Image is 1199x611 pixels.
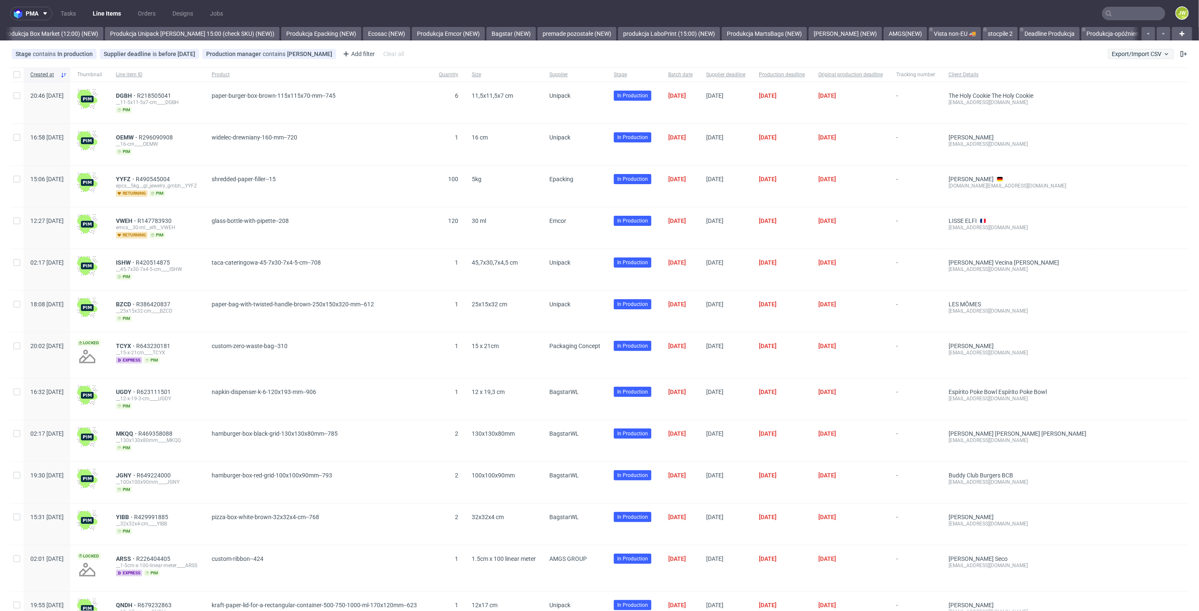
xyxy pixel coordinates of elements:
[149,232,165,239] span: pim
[818,92,836,99] span: [DATE]
[818,389,836,395] span: [DATE]
[722,27,807,40] a: Produkcja MartsBags (NEW)
[706,176,723,182] span: [DATE]
[949,349,1086,356] div: [EMAIL_ADDRESS][DOMAIN_NAME]
[949,602,994,608] a: [PERSON_NAME]
[212,555,263,562] span: custom-ribbon--424
[549,176,573,182] span: Epacking
[77,340,101,346] span: Locked
[116,148,132,155] span: pim
[759,301,777,308] span: [DATE]
[57,51,93,57] div: In production
[617,217,648,225] span: In Production
[116,92,137,99] a: DGBH
[30,259,64,266] span: 02:17 [DATE]
[77,214,97,234] img: wHgJFi1I6lmhQAAAABJRU5ErkJggg==
[472,71,536,78] span: Size
[281,27,361,40] a: Produkcja Epacking (NEW)
[137,389,172,395] a: R623111501
[668,301,686,308] span: [DATE]
[617,175,648,183] span: In Production
[205,7,228,20] a: Jobs
[617,555,648,563] span: In Production
[818,301,836,308] span: [DATE]
[983,27,1018,40] a: stocpile 2
[929,27,981,40] a: Vista non-EU 🚚
[116,315,132,322] span: pim
[549,343,600,349] span: Packaging Concept
[706,514,723,520] span: [DATE]
[455,259,458,266] span: 1
[896,430,935,451] span: -
[116,343,136,349] a: TCYX
[896,555,935,581] span: -
[668,472,686,479] span: [DATE]
[448,217,458,224] span: 120
[818,343,836,349] span: [DATE]
[77,256,97,276] img: wHgJFi1I6lmhQAAAABJRU5ErkJggg==
[33,51,57,57] span: contains
[549,472,579,479] span: BagstarWL
[759,389,777,395] span: [DATE]
[617,259,648,266] span: In Production
[949,92,1033,99] a: The Holy Cookie The Holy Cookie
[455,134,458,141] span: 1
[949,217,977,224] a: LISSE ELFI
[549,92,570,99] span: Unipack
[809,27,882,40] a: [PERSON_NAME] (NEW)
[77,297,97,318] img: wHgJFi1I6lmhQAAAABJRU5ErkJggg==
[668,92,686,99] span: [DATE]
[617,342,648,350] span: In Production
[549,555,587,562] span: AMGS GROUP
[212,301,374,308] span: paper-bag-with-twisted-handle-brown-250x150x320-mm--612
[949,301,981,308] a: LES MÔMES
[472,472,515,479] span: 100x100x90mm
[439,71,458,78] span: Quantity
[949,224,1086,231] div: [EMAIL_ADDRESS][DOMAIN_NAME]
[949,134,994,141] a: [PERSON_NAME]
[139,134,175,141] a: R296090908
[116,134,139,141] a: OEMW
[549,430,579,437] span: BagstarWL
[116,403,132,410] span: pim
[949,343,994,349] a: [PERSON_NAME]
[455,472,458,479] span: 2
[759,217,777,224] span: [DATE]
[116,555,136,562] a: ARSS
[706,71,745,78] span: Supplier deadline
[30,472,64,479] span: 19:30 [DATE]
[706,343,723,349] span: [DATE]
[116,301,136,308] span: BZCD
[818,555,836,562] span: [DATE]
[668,134,686,141] span: [DATE]
[56,7,81,20] a: Tasks
[137,602,173,608] a: R679232863
[116,389,137,395] span: UGDY
[759,555,777,562] span: [DATE]
[30,71,57,78] span: Created at
[116,259,136,266] a: ISHW
[363,27,410,40] a: Ecosac (NEW)
[116,430,138,437] a: MKQQ
[618,27,720,40] a: produkcja LaboPrint (15:00) (NEW)
[668,176,686,182] span: [DATE]
[77,89,97,109] img: wHgJFi1I6lmhQAAAABJRU5ErkJggg==
[212,472,332,479] span: hamburger-box-red-grid-100x100x90mm--793
[472,389,505,395] span: 12 x 19,3 cm
[16,51,33,57] span: Stage
[136,259,172,266] a: R420514875
[30,92,64,99] span: 20:46 [DATE]
[77,385,97,405] img: wHgJFi1I6lmhQAAAABJRU5ErkJggg==
[896,217,935,239] span: -
[896,71,935,78] span: Tracking number
[212,514,319,520] span: pizza-box-white-brown-32x32x4-cm--768
[136,555,172,562] a: R226404405
[137,217,173,224] a: R147783930
[1019,27,1080,40] a: Deadline Produkcja
[949,395,1086,402] div: [EMAIL_ADDRESS][DOMAIN_NAME]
